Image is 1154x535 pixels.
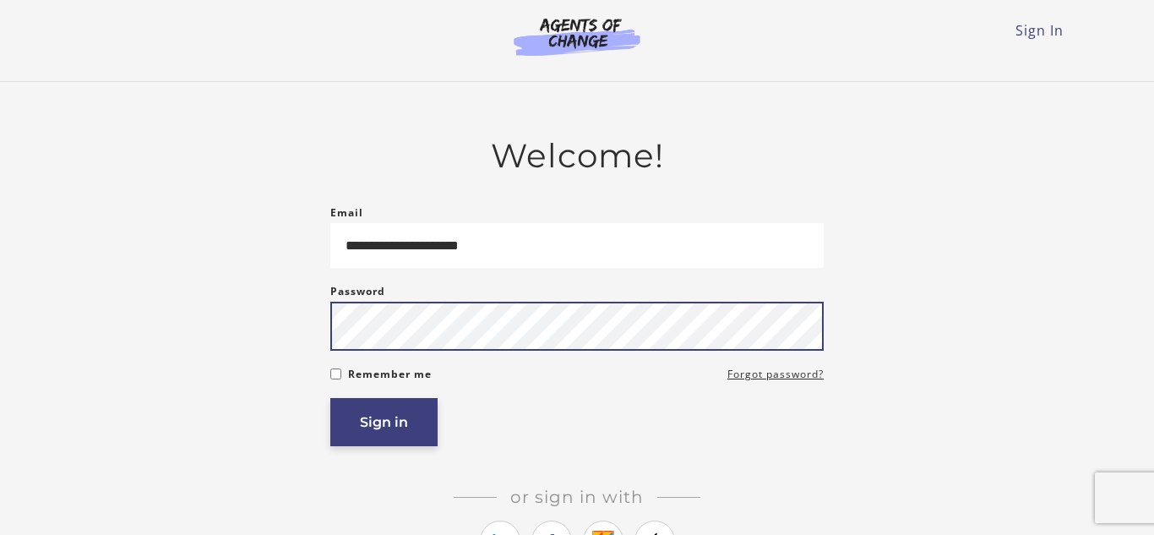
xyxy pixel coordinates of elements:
img: Agents of Change Logo [496,17,658,56]
button: Sign in [330,398,438,446]
a: Forgot password? [727,364,824,385]
label: Remember me [348,364,432,385]
h2: Welcome! [330,136,824,176]
label: Email [330,203,363,223]
span: Or sign in with [497,487,657,507]
a: Sign In [1015,21,1064,40]
label: Password [330,281,385,302]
